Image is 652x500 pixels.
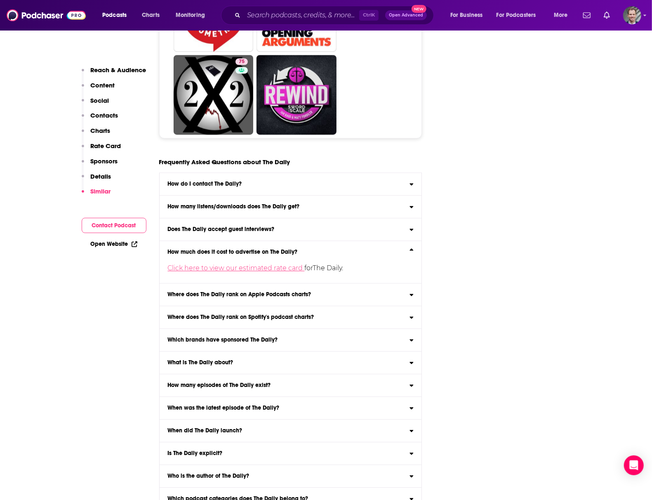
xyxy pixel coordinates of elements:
h3: How do I contact The Daily? [167,182,242,187]
h3: Who is the author of The Daily? [167,474,249,479]
h3: When was the latest episode of The Daily? [167,406,279,411]
a: 75 [235,59,248,65]
button: open menu [445,9,493,22]
button: Social [82,97,109,112]
a: Charts [137,9,165,22]
button: Contact Podcast [82,218,146,233]
input: Search podcasts, credits, & more... [244,9,359,22]
button: open menu [491,9,548,22]
h3: How many episodes of The Daily exist? [167,383,271,389]
a: Open Website [91,241,137,248]
button: open menu [97,9,137,22]
p: Contacts [91,111,118,119]
span: Podcasts [102,9,127,21]
p: Similar [91,187,111,195]
button: Charts [82,127,111,142]
div: Open Intercom Messenger [624,455,644,475]
button: Similar [82,187,111,203]
h3: Is The Daily explicit? [167,451,222,457]
div: Search podcasts, credits, & more... [229,6,442,25]
p: Content [91,81,115,89]
p: Details [91,172,111,180]
img: Podchaser - Follow, Share and Rate Podcasts [7,7,86,23]
span: For Podcasters [497,9,536,21]
button: Reach & Audience [82,66,146,81]
button: open menu [170,9,216,22]
p: Charts [91,127,111,134]
button: Rate Card [82,142,121,157]
h3: Which brands have sponsored The Daily? [167,337,278,343]
p: Rate Card [91,142,121,150]
a: 75 [174,55,254,135]
h3: Does The Daily accept guest interviews? [167,227,274,233]
h3: What is The Daily about? [167,360,233,366]
a: Click here to view our estimated rate card [168,264,305,272]
button: Details [82,172,111,188]
span: New [412,5,426,13]
span: Charts [142,9,160,21]
p: Social [91,97,109,104]
img: User Profile [623,6,641,24]
h3: Where does The Daily rank on Apple Podcasts charts? [167,292,311,298]
button: open menu [548,9,578,22]
h3: When did The Daily launch? [167,428,242,434]
p: Reach & Audience [91,66,146,74]
span: More [554,9,568,21]
span: 75 [239,58,245,66]
h3: How much does it cost to advertise on The Daily? [167,250,297,255]
a: Show notifications dropdown [580,8,594,22]
button: Show profile menu [623,6,641,24]
a: Show notifications dropdown [600,8,613,22]
h3: How many listens/downloads does The Daily get? [167,204,299,210]
span: For Business [450,9,483,21]
p: Sponsors [91,157,118,165]
span: Logged in as kwerderman [623,6,641,24]
button: Open AdvancedNew [385,10,427,20]
span: Ctrl K [359,10,379,21]
button: Contacts [82,111,118,127]
button: Sponsors [82,157,118,172]
span: Open Advanced [389,13,423,17]
span: Monitoring [176,9,205,21]
button: Content [82,81,115,97]
h3: Where does The Daily rank on Spotify's podcast charts? [167,315,314,321]
h3: Frequently Asked Questions about The Daily [159,158,290,166]
p: for The Daily . [168,262,409,275]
